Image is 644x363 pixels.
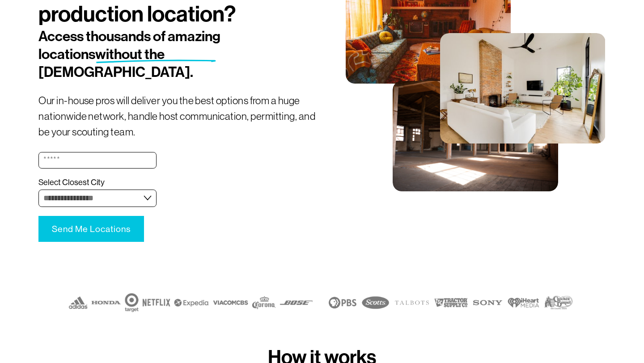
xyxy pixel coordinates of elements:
[38,46,193,80] span: without the [DEMOGRAPHIC_DATA].
[38,177,105,188] span: Select Closest City
[38,190,157,207] select: Select Closest City
[38,93,322,139] p: Our in-house pros will deliver you the best options from a huge nationwide network, handle host c...
[52,224,131,234] span: Send Me Locations
[38,27,275,81] h2: Access thousands of amazing locations
[38,216,144,242] button: Send Me LocationsSend Me Locations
